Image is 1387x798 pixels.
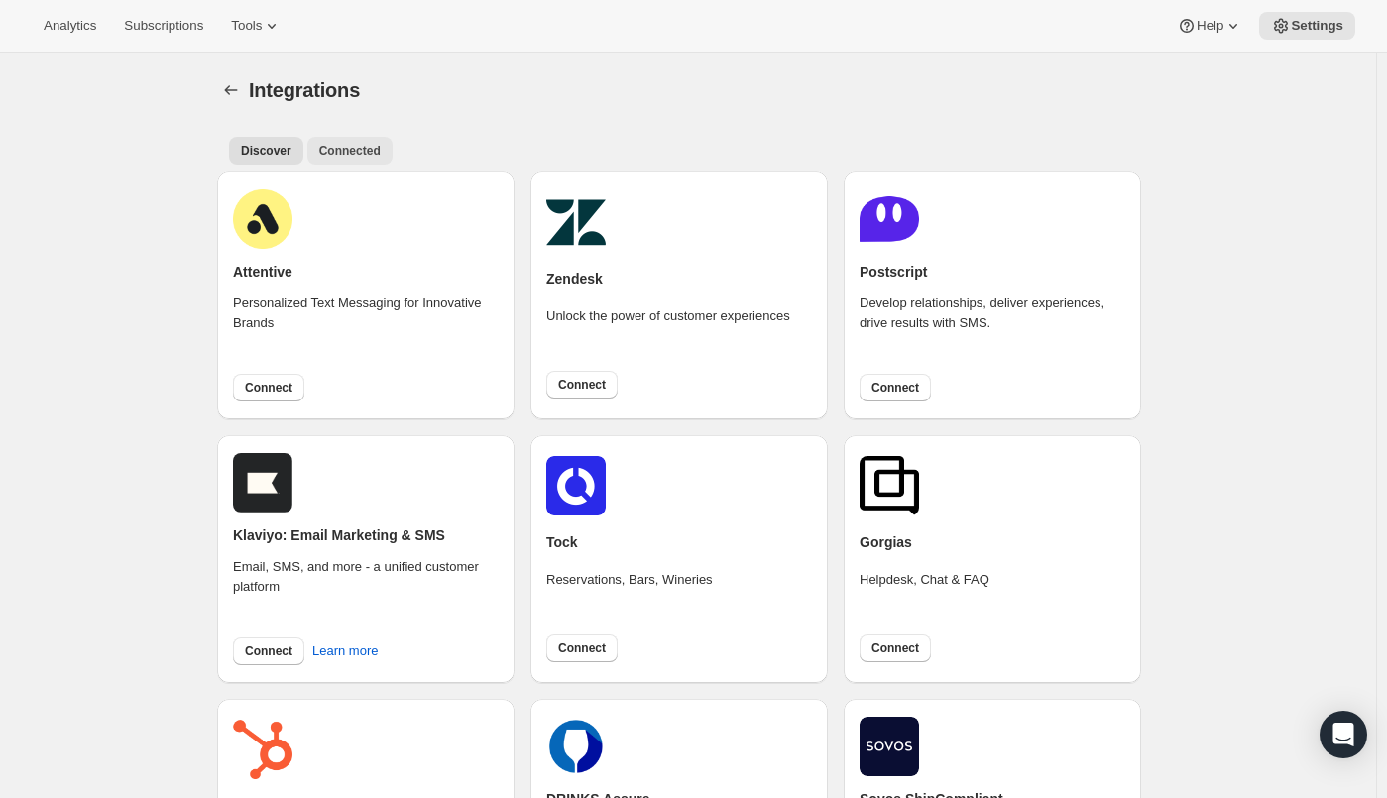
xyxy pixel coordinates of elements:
button: Connect [233,637,304,665]
span: Settings [1291,18,1343,34]
div: Email, SMS, and more - a unified customer platform [233,557,499,625]
span: Connect [871,640,919,656]
button: Settings [217,76,245,104]
span: Learn more [312,641,378,661]
button: Connect [860,634,931,662]
span: Connect [871,380,919,396]
img: drinks.png [546,717,606,776]
h2: Tock [546,532,578,552]
button: Subscriptions [112,12,215,40]
h2: Gorgias [860,532,912,552]
span: Connect [558,640,606,656]
button: Connect [860,374,931,401]
span: Connected [319,143,381,159]
img: hubspot.png [233,720,292,779]
h2: Attentive [233,262,292,282]
h2: Postscript [860,262,927,282]
button: Settings [1259,12,1355,40]
h2: Zendesk [546,269,603,288]
button: Learn more [300,635,390,667]
h2: Klaviyo: Email Marketing & SMS [233,525,445,545]
div: Develop relationships, deliver experiences, drive results with SMS. [860,293,1125,361]
img: shipcompliant.png [860,717,919,776]
div: Open Intercom Messenger [1320,711,1367,758]
img: tockicon.png [546,456,606,515]
img: gorgias.png [860,456,919,515]
span: Help [1197,18,1223,34]
button: Connect [546,634,618,662]
div: Reservations, Bars, Wineries [546,570,713,618]
span: Analytics [44,18,96,34]
span: Discover [241,143,291,159]
img: postscript.png [860,189,919,249]
button: Connect [233,374,304,401]
button: Help [1165,12,1255,40]
img: attentive.png [233,189,292,249]
div: Personalized Text Messaging for Innovative Brands [233,293,499,361]
div: Helpdesk, Chat & FAQ [860,570,989,618]
span: Integrations [249,79,360,101]
span: Tools [231,18,262,34]
button: Analytics [32,12,108,40]
img: zendesk.png [546,192,606,252]
span: Subscriptions [124,18,203,34]
span: Connect [558,377,606,393]
div: Unlock the power of customer experiences [546,306,790,354]
button: Tools [219,12,293,40]
span: Connect [245,643,292,659]
button: All customers [229,137,303,165]
button: Connect [546,371,618,399]
span: Connect [245,380,292,396]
